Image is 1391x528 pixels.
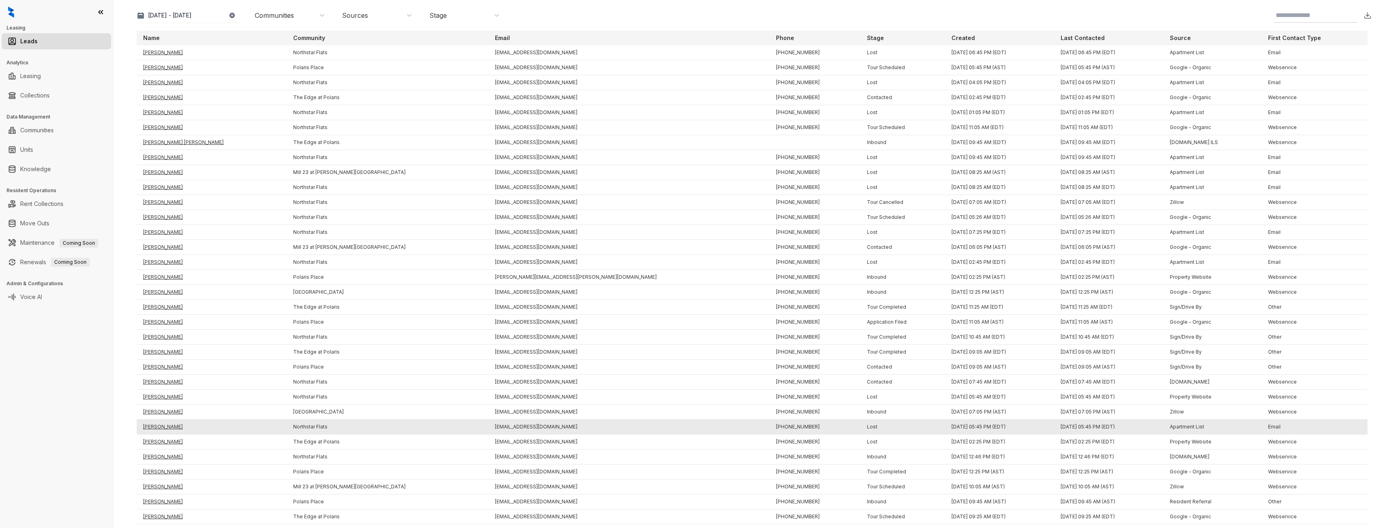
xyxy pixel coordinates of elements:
td: Property Website [1163,435,1262,450]
td: [DATE] 07:05 AM (EDT) [1054,195,1163,210]
td: [PHONE_NUMBER] [769,60,860,75]
td: [PERSON_NAME] [137,300,287,315]
td: [PERSON_NAME] [137,150,287,165]
td: [PHONE_NUMBER] [769,45,860,60]
td: [PERSON_NAME] [137,285,287,300]
td: Other [1262,330,1368,345]
td: [DOMAIN_NAME] [1163,375,1262,390]
td: [PERSON_NAME] [137,450,287,464]
td: Polaris Place [287,270,488,285]
td: Sign/Drive By [1163,330,1262,345]
td: [EMAIL_ADDRESS][DOMAIN_NAME] [488,375,769,390]
td: [PHONE_NUMBER] [769,285,860,300]
td: Property Website [1163,270,1262,285]
td: [EMAIL_ADDRESS][DOMAIN_NAME] [488,464,769,479]
li: Move Outs [2,215,111,231]
td: [EMAIL_ADDRESS][DOMAIN_NAME] [488,165,769,180]
td: Inbound [860,135,945,150]
h3: Admin & Configurations [6,280,113,287]
td: Google - Organic [1163,60,1262,75]
p: Stage [867,34,884,42]
td: [PHONE_NUMBER] [769,225,860,240]
td: Lost [860,75,945,90]
img: Download [1364,11,1372,19]
td: Email [1262,150,1368,165]
td: Inbound [860,405,945,420]
td: [DATE] 10:45 AM (EDT) [945,330,1054,345]
td: [EMAIL_ADDRESS][DOMAIN_NAME] [488,435,769,450]
td: Webservice [1262,315,1368,330]
td: Polaris Place [287,360,488,375]
li: Maintenance [2,235,111,251]
td: Polaris Place [287,315,488,330]
td: [DATE] 02:45 PM (EDT) [945,90,1054,105]
td: Apartment List [1163,255,1262,270]
td: [DATE] 01:05 PM (EDT) [1054,105,1163,120]
td: Tour Scheduled [860,60,945,75]
td: [DATE] 05:45 AM (EDT) [1054,390,1163,405]
td: [PHONE_NUMBER] [769,270,860,285]
p: Created [951,34,975,42]
td: [PERSON_NAME] [137,165,287,180]
td: [DATE] 02:45 PM (EDT) [945,255,1054,270]
td: [DATE] 07:25 PM (EDT) [1054,225,1163,240]
td: Email [1262,180,1368,195]
td: [EMAIL_ADDRESS][DOMAIN_NAME] [488,180,769,195]
td: [PHONE_NUMBER] [769,300,860,315]
td: Lost [860,225,945,240]
td: [PHONE_NUMBER] [769,210,860,225]
td: [PERSON_NAME] [137,195,287,210]
td: Apartment List [1163,180,1262,195]
td: [DATE] 06:05 PM (AST) [1054,240,1163,255]
td: [EMAIL_ADDRESS][DOMAIN_NAME] [488,225,769,240]
a: Leads [20,33,38,49]
td: Google - Organic [1163,120,1262,135]
td: [DATE] 06:45 PM (EDT) [945,45,1054,60]
td: [DOMAIN_NAME] [1163,450,1262,464]
li: Rent Collections [2,196,111,212]
td: Email [1262,255,1368,270]
td: [EMAIL_ADDRESS][DOMAIN_NAME] [488,120,769,135]
td: [DATE] 02:25 PM (AST) [1054,270,1163,285]
td: [PHONE_NUMBER] [769,165,860,180]
p: [DATE] - [DATE] [148,11,192,19]
td: [DATE] 07:05 PM (AST) [1054,405,1163,420]
img: logo [8,6,14,18]
td: [DATE] 11:05 AM (EDT) [1054,120,1163,135]
td: Lost [860,390,945,405]
p: Name [143,34,160,42]
td: [EMAIL_ADDRESS][DOMAIN_NAME] [488,285,769,300]
td: Apartment List [1163,165,1262,180]
td: [PHONE_NUMBER] [769,450,860,464]
td: [PERSON_NAME] [137,330,287,345]
td: Northstar Flats [287,255,488,270]
td: [PHONE_NUMBER] [769,105,860,120]
td: Tour Completed [860,330,945,345]
td: [DATE] 05:45 AM (EDT) [945,390,1054,405]
td: [EMAIL_ADDRESS][DOMAIN_NAME] [488,135,769,150]
td: Webservice [1262,195,1368,210]
td: [PHONE_NUMBER] [769,420,860,435]
td: Google - Organic [1163,285,1262,300]
td: [DATE] 09:45 AM (EDT) [1054,150,1163,165]
p: First Contact Type [1268,34,1321,42]
td: [DATE] 12:25 PM (AST) [1054,285,1163,300]
td: Property Website [1163,390,1262,405]
td: Contacted [860,360,945,375]
td: Google - Organic [1163,315,1262,330]
li: Voice AI [2,289,111,305]
td: [PERSON_NAME] [137,120,287,135]
td: Tour Completed [860,345,945,360]
td: [PERSON_NAME] [137,405,287,420]
div: Stage [429,11,447,20]
td: [DATE] 02:25 PM (AST) [945,270,1054,285]
span: Coming Soon [51,258,90,267]
td: The Edge at Polaris [287,300,488,315]
a: Voice AI [20,289,42,305]
td: [PERSON_NAME] [137,360,287,375]
td: [DATE] 05:45 PM (AST) [1054,60,1163,75]
td: [EMAIL_ADDRESS][DOMAIN_NAME] [488,75,769,90]
td: [PERSON_NAME] [137,435,287,450]
td: [PHONE_NUMBER] [769,405,860,420]
td: Northstar Flats [287,195,488,210]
